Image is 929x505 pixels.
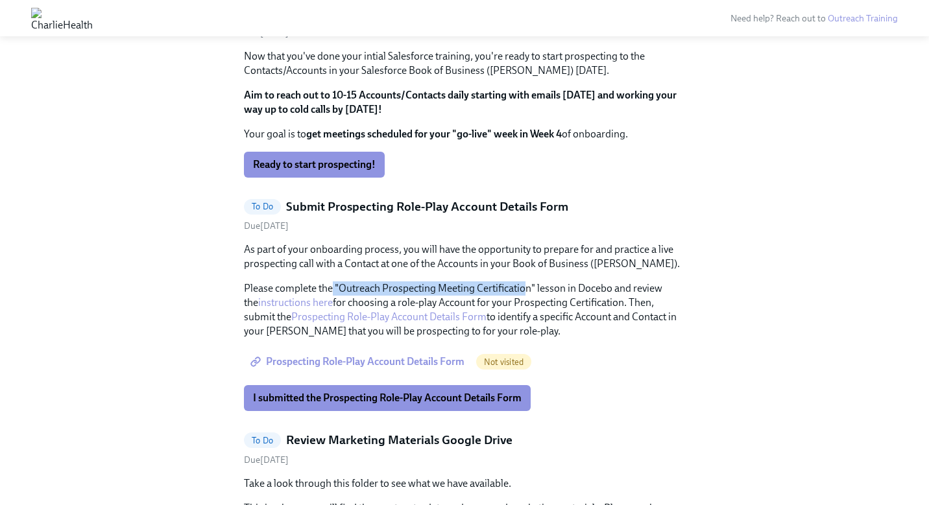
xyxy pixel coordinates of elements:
p: Please complete the "Outreach Prospecting Meeting Certification" lesson in Docebo and review the ... [244,281,685,338]
p: As part of your onboarding process, you will have the opportunity to prepare for and practice a l... [244,242,685,271]
span: Not visited [476,357,531,367]
a: Prospecting Role-Play Account Details Form [291,311,487,323]
p: Your goal is to of onboarding. [244,127,685,141]
span: To Do [244,436,281,445]
button: Ready to start prospecting! [244,152,385,178]
a: To DoReview Marketing Materials Google DriveDue[DATE] [244,432,685,466]
p: Take a look through this folder to see what we have available. [244,476,685,491]
a: Prospecting Role-Play Account Details Form [244,349,474,375]
strong: get meetings scheduled for your "go-live" week in Week 4 [306,128,562,140]
a: instructions here [258,296,333,309]
h5: Submit Prospecting Role-Play Account Details Form [286,198,568,215]
span: Prospecting Role-Play Account Details Form [253,355,464,368]
span: Friday, August 15th 2025, 7:00 am [244,27,289,38]
p: Now that you've done your intial Salesforce training, you're ready to start prospecting to the Co... [244,49,685,78]
a: Outreach Training [828,13,898,24]
span: I submitted the Prospecting Role-Play Account Details Form [253,392,522,405]
img: CharlieHealth [31,8,93,29]
a: To DoSubmit Prospecting Role-Play Account Details FormDue[DATE] [244,198,685,233]
span: Ready to start prospecting! [253,158,376,171]
span: Sunday, August 17th 2025, 7:00 am [244,454,289,465]
span: To Do [244,202,281,211]
h5: Review Marketing Materials Google Drive [286,432,513,449]
span: Wednesday, August 13th 2025, 7:00 am [244,220,289,231]
span: Need help? Reach out to [730,13,898,24]
strong: Aim to reach out to 10-15 Accounts/Contacts daily starting with emails [DATE] and working your wa... [244,89,677,115]
button: I submitted the Prospecting Role-Play Account Details Form [244,385,531,411]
